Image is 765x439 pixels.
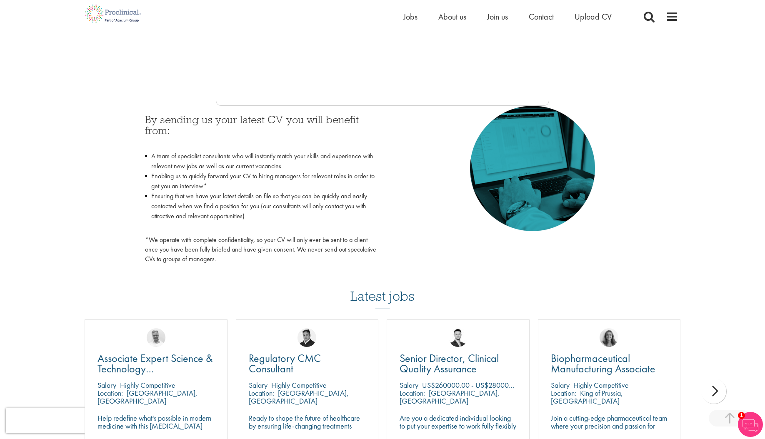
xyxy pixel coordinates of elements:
[400,351,499,376] span: Senior Director, Clinical Quality Assurance
[249,380,267,390] span: Salary
[147,328,165,347] img: Joshua Bye
[422,380,555,390] p: US$260000.00 - US$280000.00 per annum
[551,351,655,376] span: Biopharmaceutical Manufacturing Associate
[350,268,415,309] h3: Latest jobs
[97,380,116,390] span: Salary
[487,11,508,22] a: Join us
[400,353,517,374] a: Senior Director, Clinical Quality Assurance
[403,11,417,22] a: Jobs
[297,328,316,347] img: Peter Duvall
[551,388,623,406] p: King of Prussia, [GEOGRAPHIC_DATA]
[97,388,123,398] span: Location:
[400,388,425,398] span: Location:
[551,353,668,374] a: Biopharmaceutical Manufacturing Associate
[145,171,376,191] li: Enabling us to quickly forward your CV to hiring managers for relevant roles in order to get you ...
[271,380,327,390] p: Highly Competitive
[97,388,197,406] p: [GEOGRAPHIC_DATA], [GEOGRAPHIC_DATA]
[6,408,112,433] iframe: reCAPTCHA
[249,351,321,376] span: Regulatory CMC Consultant
[551,380,570,390] span: Salary
[738,412,745,419] span: 1
[449,328,467,347] img: Joshua Godden
[145,151,376,171] li: A team of specialist consultants who will instantly match your skills and experience with relevan...
[529,11,554,22] a: Contact
[575,11,612,22] a: Upload CV
[120,380,175,390] p: Highly Competitive
[400,380,418,390] span: Salary
[97,353,215,374] a: Associate Expert Science & Technology ([MEDICAL_DATA])
[600,328,618,347] img: Jackie Cerchio
[97,351,213,386] span: Associate Expert Science & Technology ([MEDICAL_DATA])
[573,380,629,390] p: Highly Competitive
[145,235,376,264] p: *We operate with complete confidentiality, so your CV will only ever be sent to a client once you...
[249,388,274,398] span: Location:
[551,388,576,398] span: Location:
[400,388,500,406] p: [GEOGRAPHIC_DATA], [GEOGRAPHIC_DATA]
[701,379,726,404] div: next
[438,11,466,22] a: About us
[145,114,376,147] h3: By sending us your latest CV you will benefit from:
[738,412,763,437] img: Chatbot
[97,414,215,438] p: Help redefine what's possible in modern medicine with this [MEDICAL_DATA] Associate Expert Scienc...
[249,388,349,406] p: [GEOGRAPHIC_DATA], [GEOGRAPHIC_DATA]
[145,191,376,231] li: Ensuring that we have your latest details on file so that you can be quickly and easily contacted...
[249,353,366,374] a: Regulatory CMC Consultant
